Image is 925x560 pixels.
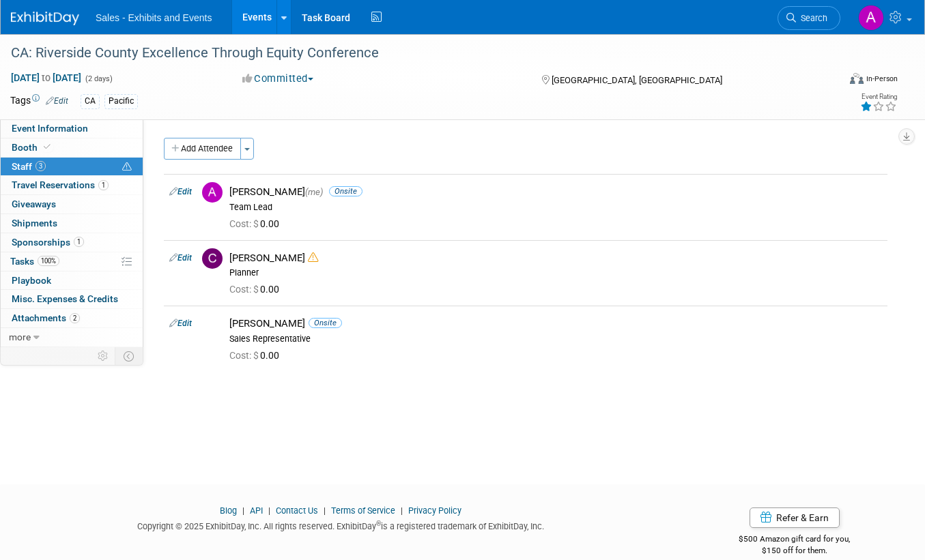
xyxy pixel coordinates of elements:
a: Tasks100% [1,252,143,271]
span: 0.00 [229,284,285,295]
span: Booth [12,142,53,153]
span: 0.00 [229,350,285,361]
a: Playbook [1,271,143,290]
a: Contact Us [276,505,318,516]
a: Event Information [1,119,143,138]
a: Privacy Policy [408,505,461,516]
span: Cost: $ [229,218,260,229]
button: Add Attendee [164,138,241,160]
a: Edit [169,319,192,328]
span: Potential Scheduling Conflict -- at least one attendee is tagged in another overlapping event. [122,161,132,173]
div: Event Rating [860,93,897,100]
a: Refer & Earn [750,507,840,528]
span: Attachments [12,312,80,323]
div: [PERSON_NAME] [229,317,882,330]
span: Onsite [309,318,342,328]
div: CA: Riverside County Excellence Through Equity Conference [6,41,822,65]
div: $500 Amazon gift card for you, [692,525,898,556]
a: Travel Reservations1 [1,176,143,194]
div: Planner [229,267,882,278]
div: Copyright © 2025 ExhibitDay, Inc. All rights reserved. ExhibitDay is a registered trademark of Ex... [10,517,671,533]
i: Double-book Warning! [308,252,318,263]
div: Event Format [767,71,898,91]
a: Attachments2 [1,309,143,327]
a: Blog [220,505,237,516]
i: Booth reservation complete [44,143,51,151]
div: Sales Representative [229,334,882,344]
span: Playbook [12,275,51,286]
div: Team Lead [229,202,882,213]
a: Booth [1,138,143,157]
span: to [40,72,53,83]
div: In-Person [866,74,898,84]
a: Edit [46,96,68,106]
span: 0.00 [229,218,285,229]
span: 1 [74,237,84,247]
span: 2 [70,313,80,323]
img: C.jpg [202,248,223,269]
span: 3 [35,161,46,171]
span: Onsite [329,186,362,196]
span: Tasks [10,256,59,267]
span: Giveaways [12,198,56,209]
span: 100% [38,256,59,266]
span: Shipments [12,218,57,229]
a: Edit [169,187,192,196]
a: Terms of Service [331,505,395,516]
a: Misc. Expenses & Credits [1,290,143,308]
a: more [1,328,143,347]
sup: ® [376,520,381,527]
span: Sales - Exhibits and Events [96,12,212,23]
span: | [320,505,329,516]
td: Personalize Event Tab Strip [91,347,115,365]
a: API [250,505,263,516]
a: Edit [169,253,192,263]
div: CA [81,94,100,108]
span: [DATE] [DATE] [10,72,82,84]
td: Toggle Event Tabs [115,347,143,365]
img: ExhibitDay [11,12,79,25]
a: Giveaways [1,195,143,213]
span: (me) [305,187,323,197]
span: (2 days) [84,74,113,83]
span: 1 [98,180,109,190]
span: | [265,505,274,516]
button: Committed [238,72,319,86]
div: [PERSON_NAME] [229,186,882,198]
a: Staff3 [1,158,143,176]
span: Cost: $ [229,284,260,295]
img: Alicia Weeks [858,5,884,31]
a: Shipments [1,214,143,233]
div: $150 off for them. [692,545,898,557]
span: Sponsorships [12,237,84,248]
a: Search [778,6,840,30]
span: | [239,505,248,516]
span: Search [796,13,827,23]
td: Tags [10,93,68,109]
div: [PERSON_NAME] [229,252,882,265]
span: Event Information [12,123,88,134]
span: [GEOGRAPHIC_DATA], [GEOGRAPHIC_DATA] [552,75,722,85]
span: Misc. Expenses & Credits [12,293,118,304]
a: Sponsorships1 [1,233,143,252]
span: Staff [12,161,46,172]
img: Format-Inperson.png [850,73,864,84]
div: Pacific [104,94,138,108]
img: A.jpg [202,182,223,203]
span: Travel Reservations [12,179,109,190]
span: | [397,505,406,516]
span: Cost: $ [229,350,260,361]
span: more [9,331,31,342]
